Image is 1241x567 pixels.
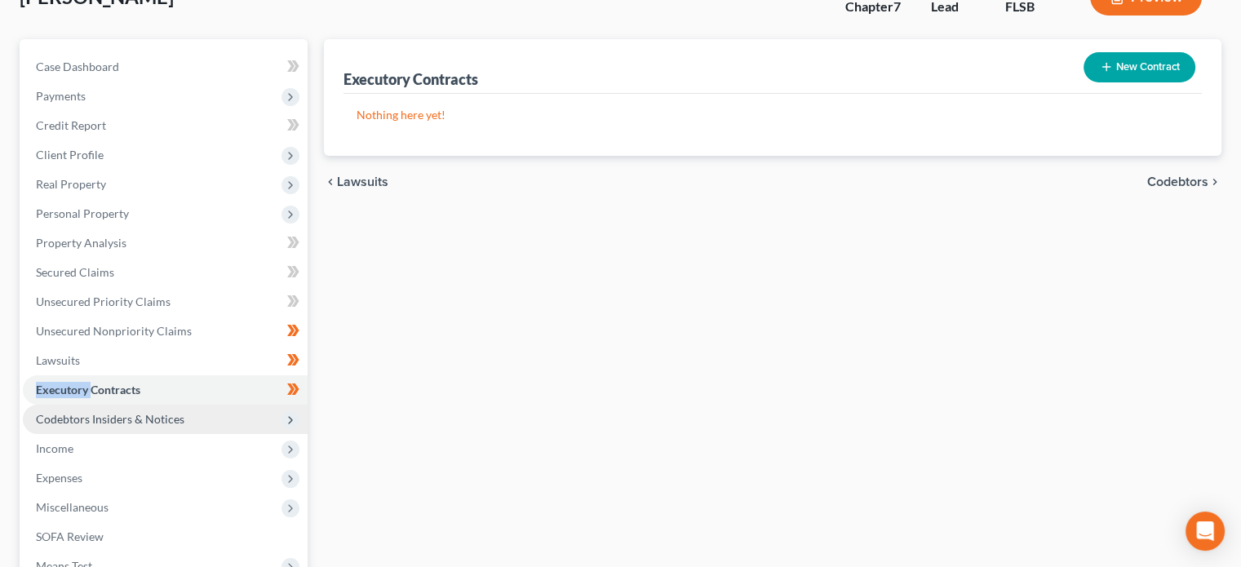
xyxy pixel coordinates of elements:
[337,175,388,188] span: Lawsuits
[1147,175,1221,188] button: Codebtors chevron_right
[36,118,106,132] span: Credit Report
[36,206,129,220] span: Personal Property
[23,287,308,317] a: Unsecured Priority Claims
[36,441,73,455] span: Income
[23,52,308,82] a: Case Dashboard
[1208,175,1221,188] i: chevron_right
[36,471,82,485] span: Expenses
[36,500,109,514] span: Miscellaneous
[36,177,106,191] span: Real Property
[36,236,126,250] span: Property Analysis
[36,148,104,162] span: Client Profile
[36,89,86,103] span: Payments
[36,295,171,308] span: Unsecured Priority Claims
[23,228,308,258] a: Property Analysis
[23,522,308,551] a: SOFA Review
[1186,512,1225,551] div: Open Intercom Messenger
[36,353,80,367] span: Lawsuits
[36,60,119,73] span: Case Dashboard
[324,175,388,188] button: chevron_left Lawsuits
[324,175,337,188] i: chevron_left
[36,265,114,279] span: Secured Claims
[36,412,184,426] span: Codebtors Insiders & Notices
[36,529,104,543] span: SOFA Review
[36,383,140,396] span: Executory Contracts
[343,69,478,89] div: Executory Contracts
[36,324,192,338] span: Unsecured Nonpriority Claims
[1084,52,1195,82] button: New Contract
[23,258,308,287] a: Secured Claims
[357,107,1189,123] p: Nothing here yet!
[23,375,308,405] a: Executory Contracts
[23,317,308,346] a: Unsecured Nonpriority Claims
[23,346,308,375] a: Lawsuits
[1147,175,1208,188] span: Codebtors
[23,111,308,140] a: Credit Report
